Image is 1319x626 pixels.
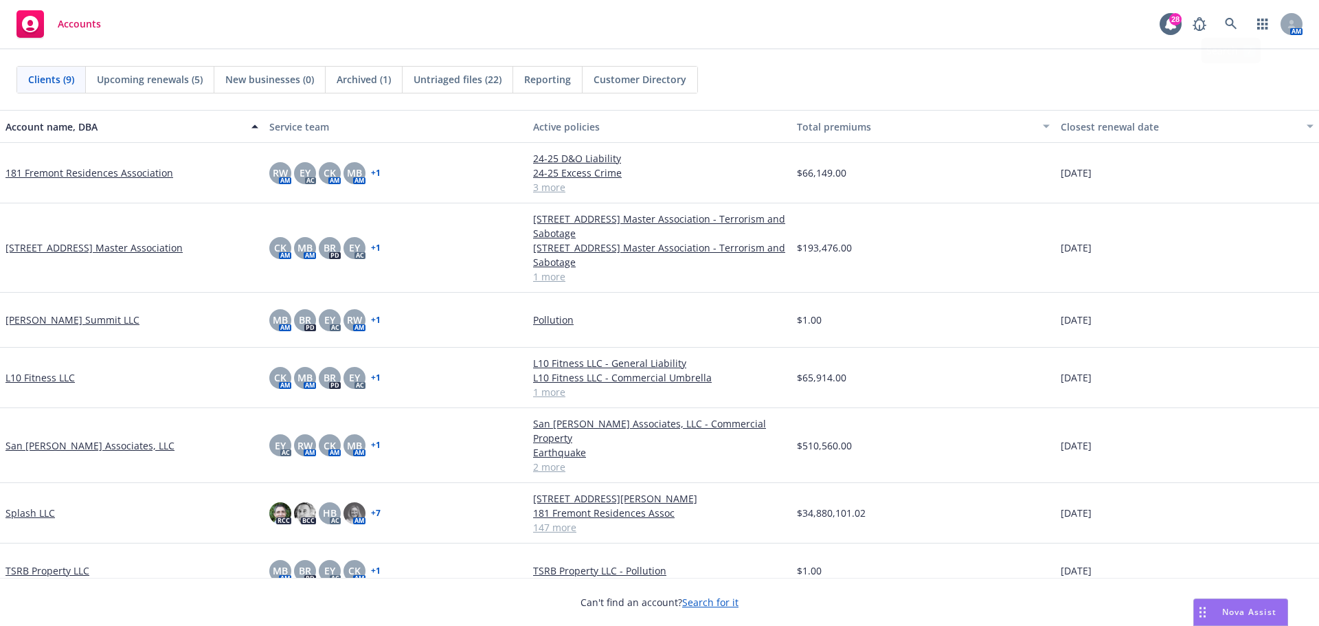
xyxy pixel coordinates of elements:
a: 1 more [533,385,786,399]
a: 181 Fremont Residences Assoc [533,506,786,520]
span: MB [273,563,288,578]
span: BR [299,563,311,578]
a: Splash LLC [5,506,55,520]
span: MB [347,166,362,180]
span: $193,476.00 [797,241,852,255]
a: [STREET_ADDRESS] Master Association [5,241,183,255]
img: photo [343,502,365,524]
span: HB [323,506,337,520]
span: EY [275,438,286,453]
span: BR [299,313,311,327]
a: 3 more [533,180,786,194]
div: Active policies [533,120,786,134]
span: MB [273,313,288,327]
span: [DATE] [1061,506,1092,520]
span: [DATE] [1061,438,1092,453]
a: Search for it [682,596,739,609]
a: + 1 [371,169,381,177]
span: $66,149.00 [797,166,846,180]
span: $34,880,101.02 [797,506,866,520]
a: Search [1217,10,1245,38]
a: L10 Fitness LLC [5,370,75,385]
span: MB [347,438,362,453]
a: [STREET_ADDRESS] Master Association - Terrorism and Sabotage [533,241,786,269]
span: CK [274,370,286,385]
span: EY [300,166,311,180]
a: + 1 [371,441,381,449]
a: 181 Fremont Residences Association [5,166,173,180]
span: [DATE] [1061,166,1092,180]
a: 24-25 Excess Crime [533,166,786,180]
div: 28 [1169,13,1182,25]
a: San [PERSON_NAME] Associates, LLC [5,438,174,453]
div: Closest renewal date [1061,120,1298,134]
span: Can't find an account? [580,595,739,610]
span: CK [324,438,336,453]
button: Total premiums [791,110,1055,143]
button: Active policies [528,110,791,143]
span: Archived (1) [337,72,391,87]
span: [DATE] [1061,241,1092,255]
a: 1 more [533,269,786,284]
a: 24-25 D&O Liability [533,151,786,166]
a: L10 Fitness LLC - Commercial Umbrella [533,370,786,385]
button: Closest renewal date [1055,110,1319,143]
a: TSRB Property LLC [5,563,89,578]
a: + 1 [371,567,381,575]
div: Account name, DBA [5,120,243,134]
span: EY [349,241,360,255]
a: 2 more [533,460,786,474]
span: $510,560.00 [797,438,852,453]
a: L10 Fitness LLC - General Liability [533,356,786,370]
a: + 1 [371,316,381,324]
span: [DATE] [1061,370,1092,385]
button: Service team [264,110,528,143]
a: 147 more [533,520,786,535]
div: Service team [269,120,522,134]
span: [DATE] [1061,563,1092,578]
a: Pollution [533,313,786,327]
span: CK [348,563,361,578]
span: RW [297,438,313,453]
span: EY [324,313,335,327]
span: Customer Directory [594,72,686,87]
a: San [PERSON_NAME] Associates, LLC - Commercial Property [533,416,786,445]
span: Accounts [58,19,101,30]
span: CK [274,241,286,255]
span: BR [324,241,336,255]
a: Report a Bug [1186,10,1213,38]
span: Nova Assist [1222,606,1276,618]
span: MB [297,370,313,385]
img: photo [269,502,291,524]
span: EY [349,370,360,385]
a: Earthquake [533,445,786,460]
a: + 1 [371,374,381,382]
span: $1.00 [797,563,822,578]
span: RW [273,166,288,180]
a: + 7 [371,509,381,517]
a: [STREET_ADDRESS][PERSON_NAME] [533,491,786,506]
a: + 1 [371,244,381,252]
span: Reporting [524,72,571,87]
span: $65,914.00 [797,370,846,385]
img: photo [294,502,316,524]
span: Untriaged files (22) [414,72,501,87]
span: Upcoming renewals (5) [97,72,203,87]
span: RW [347,313,362,327]
div: Drag to move [1194,599,1211,625]
div: Total premiums [797,120,1035,134]
span: [DATE] [1061,313,1092,327]
a: [STREET_ADDRESS] Master Association - Terrorism and Sabotage [533,212,786,241]
span: MB [297,241,313,255]
span: EY [324,563,335,578]
a: Accounts [11,5,106,43]
span: $1.00 [797,313,822,327]
a: TSRB Property LLC - Pollution [533,563,786,578]
a: Switch app [1249,10,1276,38]
span: BR [324,370,336,385]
